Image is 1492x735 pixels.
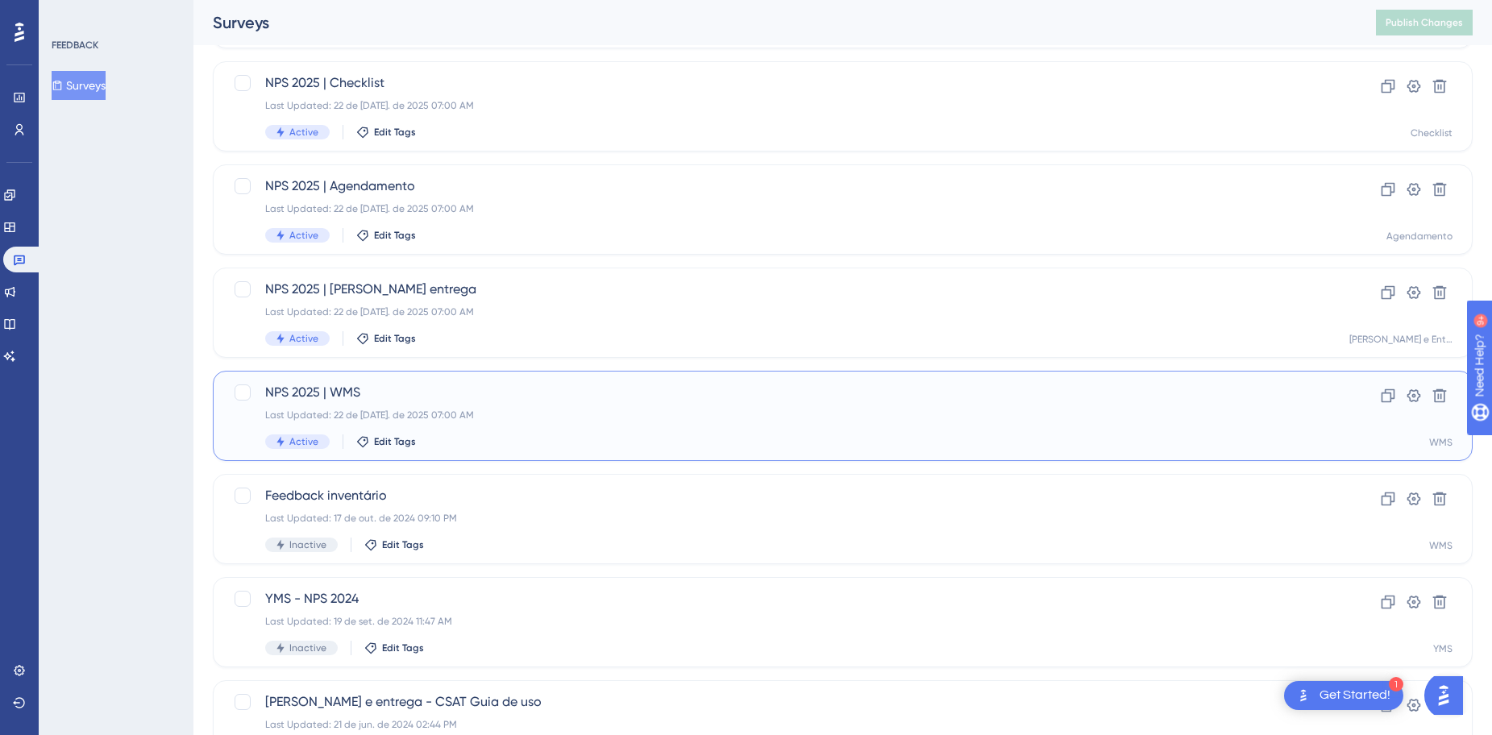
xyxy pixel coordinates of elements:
div: Last Updated: 19 de set. de 2024 11:47 AM [265,615,1291,628]
div: Open Get Started! checklist, remaining modules: 1 [1284,681,1403,710]
span: Active [289,435,318,448]
span: Active [289,126,318,139]
div: Last Updated: 21 de jun. de 2024 02:44 PM [265,718,1291,731]
span: NPS 2025 | Checklist [265,73,1291,93]
button: Publish Changes [1376,10,1473,35]
div: Checklist [1411,127,1453,139]
div: WMS [1429,436,1453,449]
button: Surveys [52,71,106,100]
span: [PERSON_NAME] e entrega - CSAT Guia de uso [265,692,1291,712]
div: Last Updated: 22 de [DATE]. de 2025 07:00 AM [265,305,1291,318]
button: Edit Tags [364,538,424,551]
span: Edit Tags [374,229,416,242]
iframe: UserGuiding AI Assistant Launcher [1424,671,1473,720]
div: YMS [1433,642,1453,655]
span: Feedback inventário [265,486,1291,505]
span: NPS 2025 | WMS [265,383,1291,402]
button: Edit Tags [356,229,416,242]
span: Inactive [289,538,326,551]
div: WMS [1429,539,1453,552]
div: [PERSON_NAME] e Entrega [1349,333,1453,346]
div: Surveys [213,11,1336,34]
span: YMS - NPS 2024 [265,589,1291,608]
span: Need Help? [38,4,101,23]
button: Edit Tags [356,126,416,139]
span: Inactive [289,642,326,654]
span: Active [289,229,318,242]
div: Last Updated: 17 de out. de 2024 09:10 PM [265,512,1291,525]
span: Edit Tags [382,642,424,654]
button: Edit Tags [356,435,416,448]
div: 9+ [110,8,119,21]
button: Edit Tags [356,332,416,345]
span: Edit Tags [374,435,416,448]
div: Get Started! [1320,687,1390,704]
div: 1 [1389,677,1403,691]
span: Active [289,332,318,345]
img: launcher-image-alternative-text [1294,686,1313,705]
button: Edit Tags [364,642,424,654]
span: Edit Tags [382,538,424,551]
span: NPS 2025 | Agendamento [265,176,1291,196]
div: FEEDBACK [52,39,98,52]
span: Edit Tags [374,332,416,345]
span: Publish Changes [1386,16,1463,29]
div: Agendamento [1386,230,1453,243]
span: NPS 2025 | [PERSON_NAME] entrega [265,280,1291,299]
div: Last Updated: 22 de [DATE]. de 2025 07:00 AM [265,99,1291,112]
div: Last Updated: 22 de [DATE]. de 2025 07:00 AM [265,202,1291,215]
div: Last Updated: 22 de [DATE]. de 2025 07:00 AM [265,409,1291,421]
span: Edit Tags [374,126,416,139]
